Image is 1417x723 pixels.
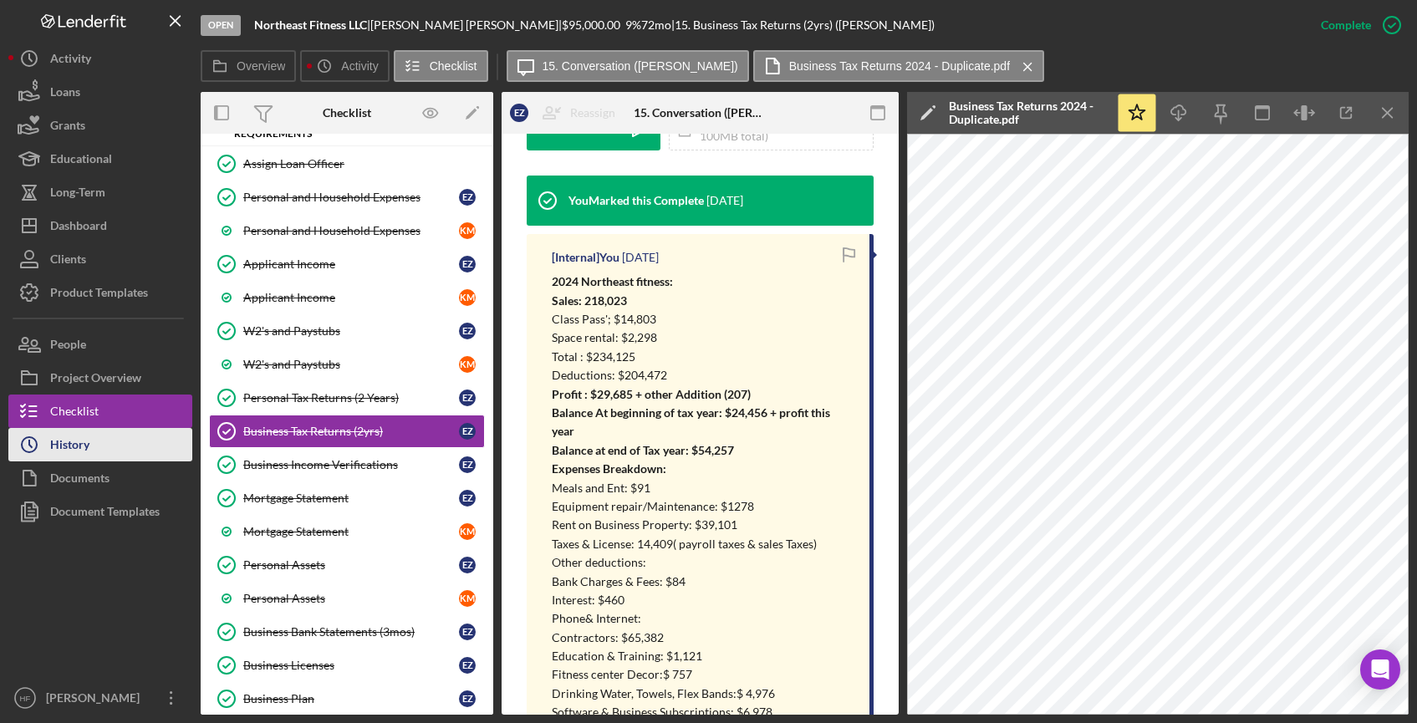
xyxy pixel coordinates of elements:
div: Loans [50,75,80,113]
div: | [254,18,370,32]
div: K M [459,590,476,607]
button: Activity [300,50,389,82]
button: HF[PERSON_NAME] [8,681,192,715]
label: 15. Conversation ([PERSON_NAME]) [543,59,738,73]
div: E Z [459,390,476,406]
p: Fitness center Decor:$ 757 [552,665,853,684]
button: Checklist [8,395,192,428]
a: Mortgage StatementKM [209,515,485,548]
div: Grants [50,109,85,146]
p: Rent on Business Property: $39,101 [552,516,853,534]
p: Meals and Ent: $91 [552,479,853,497]
p: Interest: $460 [552,591,853,609]
a: Activity [8,42,192,75]
div: Business Plan [243,692,459,705]
strong: Balance At beginning of tax year: $24,456 + profit this year [552,405,833,438]
button: Long-Term [8,176,192,209]
button: History [8,428,192,461]
strong: Profit : $29,685 + other Addition (207) [552,387,751,401]
div: E Z [459,189,476,206]
button: Product Templates [8,276,192,309]
div: Complete [1321,8,1371,42]
div: E Z [459,423,476,440]
p: Software & Business Subscriptions: $6,978 [552,703,853,721]
button: Document Templates [8,495,192,528]
div: Activity [50,42,91,79]
button: EZReassign [502,96,632,130]
div: Personal Assets [243,558,459,572]
p: Phone& Internet: [552,609,853,628]
strong: 2024 Northeast fitness: [552,274,673,288]
p: Total : $234,125 [552,348,853,366]
a: Business Bank Statements (3mos)EZ [209,615,485,649]
a: Personal and Household ExpensesKM [209,214,485,247]
div: Business Licenses [243,659,459,672]
button: Project Overview [8,361,192,395]
div: | 15. Business Tax Returns (2yrs) ([PERSON_NAME]) [671,18,935,32]
time: 2025-08-19 17:47 [622,251,659,264]
text: HF [20,694,31,703]
a: Mortgage StatementEZ [209,481,485,515]
div: Personal Assets [243,592,459,605]
div: E Z [459,456,476,473]
div: Long-Term [50,176,105,213]
div: E Z [459,256,476,272]
a: W2's and PaystubsEZ [209,314,485,348]
label: Business Tax Returns 2024 - Duplicate.pdf [789,59,1010,73]
div: Applicant Income [243,257,459,271]
div: Clients [50,242,86,280]
time: 2025-08-19 17:47 [706,194,743,207]
a: Business Tax Returns (2yrs)EZ [209,415,485,448]
p: Deductions: $204,472 [552,366,853,384]
div: E Z [459,557,476,573]
button: Loans [8,75,192,109]
div: 15. Conversation ([PERSON_NAME]) [634,106,766,120]
button: Business Tax Returns 2024 - Duplicate.pdf [753,50,1044,82]
a: Personal AssetsKM [209,582,485,615]
button: 15. Conversation ([PERSON_NAME]) [507,50,749,82]
div: People [50,328,86,365]
a: W2's and PaystubsKM [209,348,485,381]
div: You Marked this Complete [568,194,704,207]
div: Dashboard [50,209,107,247]
div: Open [201,15,241,36]
a: Business Income VerificationsEZ [209,448,485,481]
button: Grants [8,109,192,142]
div: Business Income Verifications [243,458,459,471]
div: Business Bank Statements (3mos) [243,625,459,639]
div: 9 % [625,18,641,32]
a: Documents [8,461,192,495]
a: Personal Tax Returns (2 Years)EZ [209,381,485,415]
div: $95,000.00 [562,18,625,32]
div: [PERSON_NAME] [42,681,150,719]
a: Assign Loan Officer [209,147,485,181]
div: K M [459,356,476,373]
p: Bank Charges & Fees: $84 [552,573,853,591]
div: Educational [50,142,112,180]
button: People [8,328,192,361]
div: K M [459,523,476,540]
strong: Expenses Breakdown: [552,461,666,476]
div: Personal and Household Expenses [243,224,459,237]
div: Personal and Household Expenses [243,191,459,204]
button: Complete [1304,8,1409,42]
a: Dashboard [8,209,192,242]
p: Space rental: $2,298 [552,328,853,347]
p: Contractors: $65,382 [552,629,853,647]
div: Reassign [570,96,615,130]
div: Checklist [323,106,371,120]
div: Product Templates [50,276,148,313]
p: Class Pass'; $14,803 [552,310,853,328]
div: E Z [459,657,476,674]
button: Educational [8,142,192,176]
div: E Z [459,624,476,640]
div: E Z [510,104,528,122]
div: Document Templates [50,495,160,532]
strong: Sales: 218,023 [552,293,627,308]
button: Clients [8,242,192,276]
